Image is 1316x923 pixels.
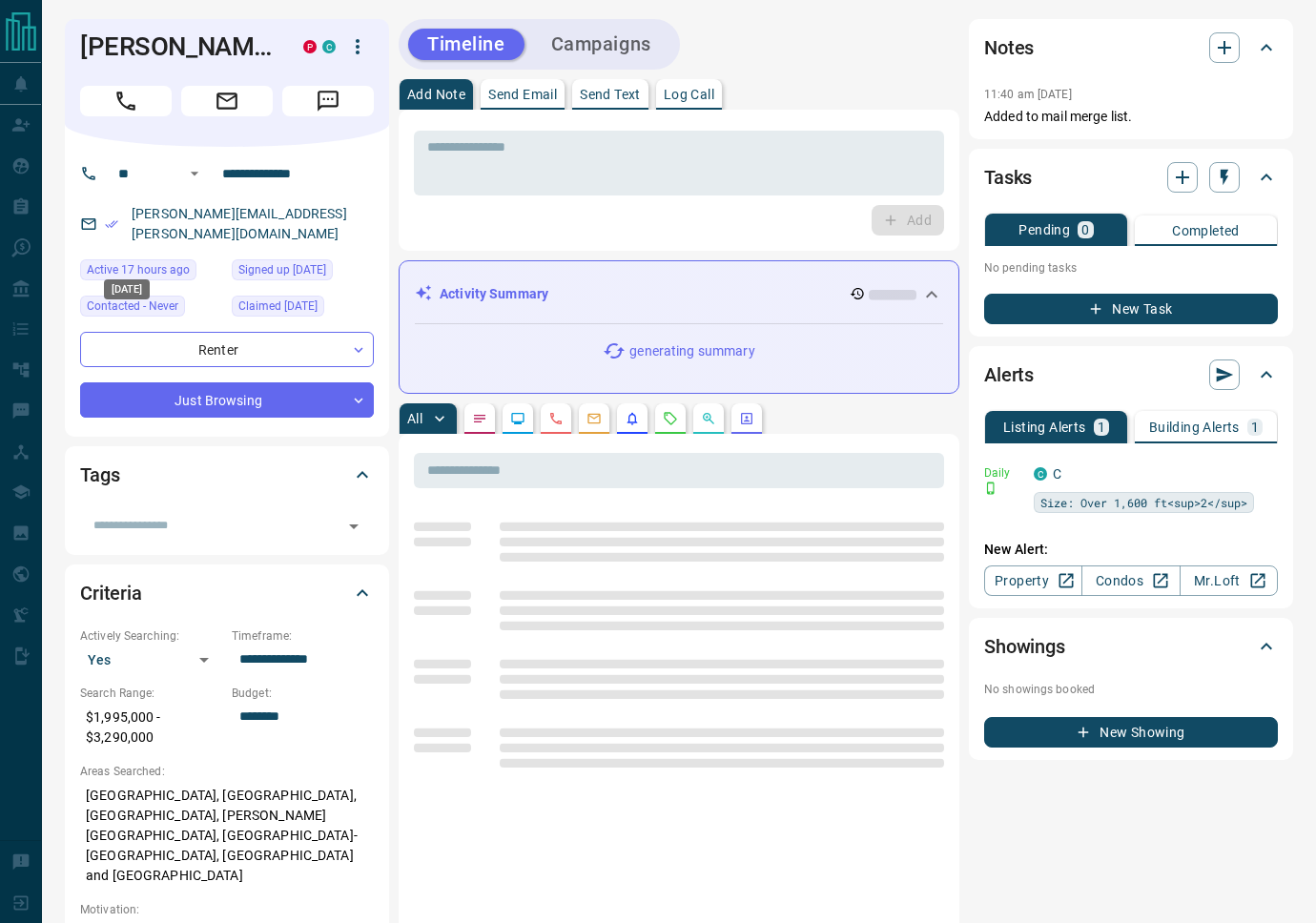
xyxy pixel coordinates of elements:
[629,341,754,361] p: generating summary
[586,411,602,426] svg: Emails
[80,86,172,116] span: Call
[1053,466,1061,482] a: C
[87,297,178,316] span: Contacted - Never
[984,565,1082,596] a: Property
[1149,420,1240,434] p: Building Alerts
[1003,420,1086,434] p: Listing Alerts
[1180,565,1278,596] a: Mr.Loft
[80,645,222,675] div: Yes
[80,685,222,702] p: Search Range:
[80,702,222,753] p: $1,995,000 - $3,290,000
[984,162,1032,193] h2: Tasks
[80,763,374,780] p: Areas Searched:
[984,25,1278,71] div: Notes
[1251,420,1259,434] p: 1
[1081,565,1180,596] a: Condos
[80,31,275,62] h1: [PERSON_NAME]
[488,88,557,101] p: Send Email
[407,88,465,101] p: Add Note
[132,206,347,241] a: [PERSON_NAME][EMAIL_ADDRESS][PERSON_NAME][DOMAIN_NAME]
[282,86,374,116] span: Message
[984,717,1278,748] button: New Showing
[80,780,374,892] p: [GEOGRAPHIC_DATA], [GEOGRAPHIC_DATA], [GEOGRAPHIC_DATA], [PERSON_NAME][GEOGRAPHIC_DATA], [GEOGRAP...
[984,359,1034,390] h2: Alerts
[701,411,716,426] svg: Opportunities
[415,277,943,312] div: Activity Summary
[80,460,119,490] h2: Tags
[532,29,670,60] button: Campaigns
[340,513,367,540] button: Open
[984,107,1278,127] p: Added to mail merge list.
[407,412,422,425] p: All
[232,296,374,322] div: Wed Feb 14 2024
[984,624,1278,669] div: Showings
[104,279,150,299] div: [DATE]
[105,217,118,231] svg: Email Verified
[984,32,1034,63] h2: Notes
[984,681,1278,698] p: No showings booked
[87,260,190,279] span: Active 17 hours ago
[80,382,374,418] div: Just Browsing
[984,631,1065,662] h2: Showings
[984,254,1278,282] p: No pending tasks
[984,294,1278,324] button: New Task
[80,627,222,645] p: Actively Searching:
[408,29,524,60] button: Timeline
[984,352,1278,398] div: Alerts
[472,411,487,426] svg: Notes
[548,411,564,426] svg: Calls
[1018,223,1070,236] p: Pending
[1040,493,1247,512] span: Size: Over 1,600 ft<sup>2</sup>
[232,627,374,645] p: Timeframe:
[510,411,525,426] svg: Lead Browsing Activity
[80,259,222,286] div: Tue Aug 12 2025
[80,901,374,918] p: Motivation:
[984,482,997,495] svg: Push Notification Only
[238,260,326,279] span: Signed up [DATE]
[984,464,1022,482] p: Daily
[1081,223,1089,236] p: 0
[984,154,1278,200] div: Tasks
[739,411,754,426] svg: Agent Actions
[80,570,374,616] div: Criteria
[322,40,336,53] div: condos.ca
[1034,467,1047,481] div: condos.ca
[664,88,714,101] p: Log Call
[984,540,1278,560] p: New Alert:
[232,685,374,702] p: Budget:
[625,411,640,426] svg: Listing Alerts
[303,40,317,53] div: property.ca
[1172,224,1240,237] p: Completed
[80,452,374,498] div: Tags
[984,88,1072,101] p: 11:40 am [DATE]
[232,259,374,286] div: Fri Jun 30 2017
[440,284,548,304] p: Activity Summary
[663,411,678,426] svg: Requests
[183,162,206,185] button: Open
[80,578,142,608] h2: Criteria
[181,86,273,116] span: Email
[238,297,318,316] span: Claimed [DATE]
[1098,420,1105,434] p: 1
[80,332,374,367] div: Renter
[580,88,641,101] p: Send Text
